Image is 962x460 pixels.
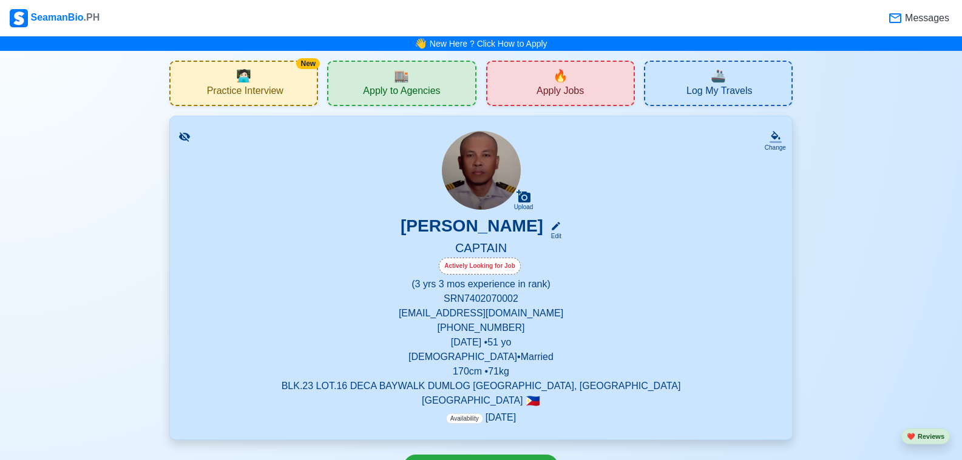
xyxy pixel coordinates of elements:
[401,216,543,241] h3: [PERSON_NAME]
[430,39,547,48] a: New Here ? Click How to Apply
[439,258,521,275] div: Actively Looking for Job
[901,428,950,445] button: heartReviews
[907,433,915,440] span: heart
[185,364,777,379] p: 170 cm • 71 kg
[537,85,584,100] span: Apply Jobs
[446,413,483,424] span: Availability
[207,85,283,100] span: Practice Interview
[686,85,752,100] span: Log My Travels
[185,379,777,393] p: BLK.23 LOT.16 DECA BAYWALK DUMLOG [GEOGRAPHIC_DATA], [GEOGRAPHIC_DATA]
[10,9,100,27] div: SeamanBio
[296,58,320,69] div: New
[236,67,251,85] span: interview
[553,67,568,85] span: new
[185,321,777,335] p: [PHONE_NUMBER]
[412,35,430,53] span: bell
[514,204,534,211] div: Upload
[765,143,786,152] div: Change
[185,292,777,306] p: SRN 7402070002
[711,67,726,85] span: travel
[185,277,777,292] p: (3 yrs 3 mos experience in rank)
[546,232,561,241] div: Edit
[903,11,949,25] span: Messages
[185,241,777,258] h5: CAPTAIN
[363,85,440,100] span: Apply to Agencies
[84,12,100,22] span: .PH
[526,395,540,407] span: 🇵🇭
[185,393,777,408] p: [GEOGRAPHIC_DATA]
[185,350,777,364] p: [DEMOGRAPHIC_DATA] • Married
[10,9,28,27] img: Logo
[446,410,516,425] p: [DATE]
[185,306,777,321] p: [EMAIL_ADDRESS][DOMAIN_NAME]
[185,335,777,350] p: [DATE] • 51 yo
[394,67,409,85] span: agencies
